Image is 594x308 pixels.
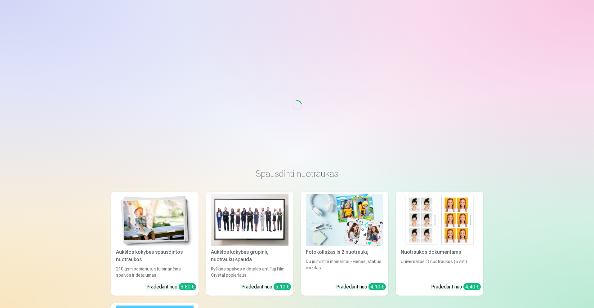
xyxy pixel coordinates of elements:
div: Pradedant nuo [336,283,386,291]
div: Fotokoliažas iš 2 nuotraukų [303,248,386,256]
a: Aukštos kokybės grupinių nuotraukų spaudaAukštos kokybės grupinių nuotraukų spaudaRyškios spalvos... [206,192,293,296]
div: 4,40 € [463,283,481,290]
img: Fotokoliažas iš 2 nuotraukų [306,194,383,246]
img: Aukštos kokybės spausdintos nuotraukos [116,194,194,246]
div: Nuotraukos dokumentams [398,248,481,256]
a: Fotokoliažas iš 2 nuotraukųFotokoliažas iš 2 nuotraukųDu įsimintini momentai - vienas įstabus vai... [301,192,388,296]
div: Ryškios spalvos ir detalės ant Fuji Film Crystal popieriaus [208,266,291,278]
div: Pradedant nuo [431,283,481,291]
div: Aukštos kokybės grupinių nuotraukų spauda [208,248,291,263]
a: Nuotraukos dokumentamsNuotraukos dokumentamsUniversalios ID nuotraukos (6 vnt.)Pradedant nuo 4,40 € [396,192,483,296]
div: 3,80 € [179,283,196,290]
div: Pradedant nuo [241,283,291,291]
img: Nuotraukos dokumentams [401,194,478,246]
div: 210 gsm popierius, stulbinančios spalvos ir detalumas [114,266,196,278]
h3: Spausdinti nuotraukas [116,168,478,179]
div: Pradedant nuo [146,283,196,291]
div: 4,10 € [368,283,386,290]
a: Aukštos kokybės spausdintos nuotraukos Aukštos kokybės spausdintos nuotraukos210 gsm popierius, s... [111,192,199,296]
div: 5,10 € [274,283,291,290]
div: Aukštos kokybės spausdintos nuotraukos [114,248,196,263]
div: Universalios ID nuotraukos (6 vnt.) [398,258,481,278]
div: Du įsimintini momentai - vienas įstabus vaizdas [303,258,386,278]
img: Aukštos kokybės grupinių nuotraukų spauda [211,194,288,246]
